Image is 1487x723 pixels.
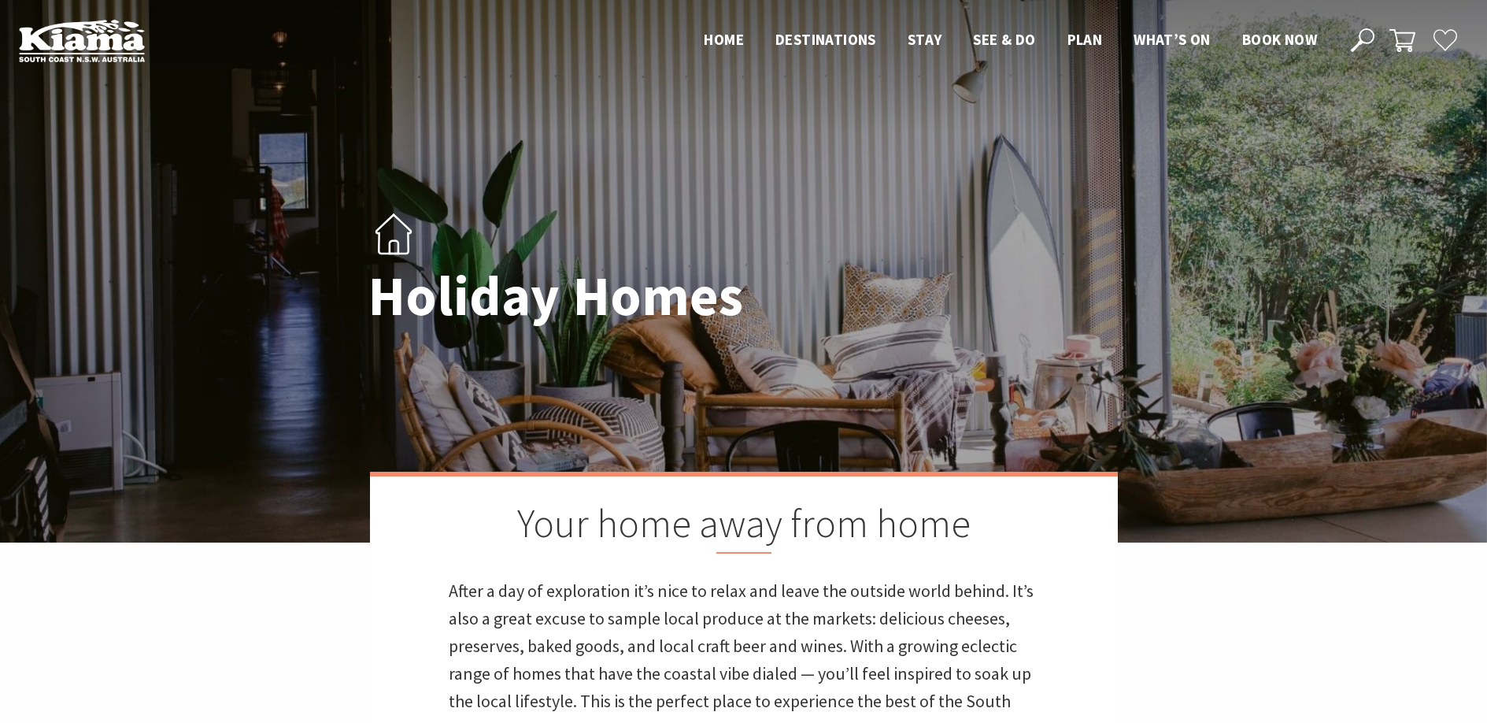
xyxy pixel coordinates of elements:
span: Home [704,30,744,49]
nav: Main Menu [688,28,1333,54]
span: What’s On [1134,30,1211,49]
span: Destinations [775,30,876,49]
span: Plan [1067,30,1103,49]
img: Kiama Logo [19,19,145,62]
span: Stay [908,30,942,49]
h2: Your home away from home [449,500,1039,554]
h1: Holiday Homes [368,266,813,327]
span: See & Do [973,30,1035,49]
span: Book now [1242,30,1317,49]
